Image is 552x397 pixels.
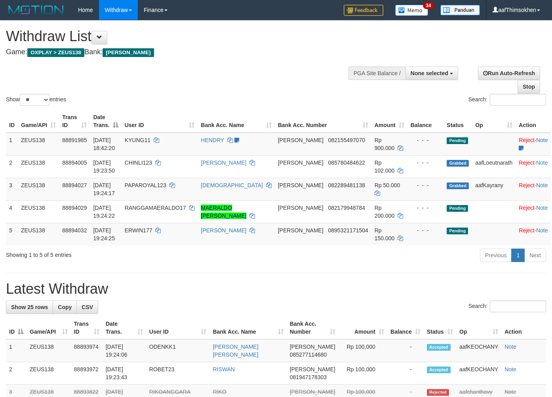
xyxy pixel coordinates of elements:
span: 88894029 [62,205,87,211]
span: Grabbed [447,182,469,189]
th: Game/API: activate to sort column ascending [18,110,59,133]
span: Pending [447,228,468,234]
a: Note [536,205,548,211]
td: ODENKK1 [146,339,210,362]
span: 34 [423,2,434,9]
span: [PERSON_NAME] [278,227,324,234]
a: Reject [519,137,535,143]
th: Balance: activate to sort column ascending [387,317,424,339]
td: ZEUS138 [18,133,59,156]
a: RIKO [213,389,226,395]
th: Op: activate to sort column ascending [456,317,501,339]
td: ZEUS138 [18,223,59,245]
td: aafKEOCHANY [456,362,501,385]
a: HENDRY [201,137,224,143]
span: KYUNG11 [125,137,150,143]
td: 3 [6,178,18,200]
th: Action [501,317,546,339]
h4: Game: Bank: [6,48,360,56]
span: [DATE] 19:24:22 [93,205,115,219]
div: - - - [411,159,441,167]
th: Date Trans.: activate to sort column descending [90,110,121,133]
td: ZEUS138 [27,339,71,362]
th: User ID: activate to sort column ascending [122,110,198,133]
span: Copy 085277114680 to clipboard [290,351,327,358]
td: 4 [6,200,18,223]
td: · [516,133,551,156]
td: aafKEOCHANY [456,339,501,362]
span: [PERSON_NAME] [278,137,324,143]
a: CSV [76,300,98,314]
td: 2 [6,362,27,385]
span: Pending [447,137,468,144]
a: Copy [53,300,77,314]
span: CHINLI123 [125,160,152,166]
label: Show entries [6,94,66,106]
span: Rp 102.000 [375,160,395,174]
td: ZEUS138 [18,200,59,223]
td: · [516,155,551,178]
td: - [387,339,424,362]
a: Next [524,249,546,262]
span: [DATE] 18:42:20 [93,137,115,151]
span: [DATE] 19:23:50 [93,160,115,174]
span: OXPLAY > ZEUS138 [27,48,84,57]
th: Bank Acc. Number: activate to sort column ascending [287,317,339,339]
td: 88893972 [71,362,103,385]
span: Copy 082155497070 to clipboard [328,137,365,143]
span: [PERSON_NAME] [278,160,324,166]
a: RISWAN [213,366,234,372]
th: User ID: activate to sort column ascending [146,317,210,339]
a: Run Auto-Refresh [478,66,540,80]
td: - [387,362,424,385]
a: Note [504,366,516,372]
img: panduan.png [440,5,480,15]
a: [PERSON_NAME] [201,227,246,234]
span: [PERSON_NAME] [290,344,335,350]
th: Amount: activate to sort column ascending [339,317,387,339]
div: - - - [411,204,441,212]
span: Rp 150.000 [375,227,395,241]
label: Search: [468,94,546,106]
img: Button%20Memo.svg [395,5,428,16]
span: Rejected [427,389,449,396]
button: None selected [405,66,458,80]
select: Showentries [20,94,49,106]
span: Grabbed [447,160,469,167]
th: Date Trans.: activate to sort column ascending [103,317,146,339]
a: Reject [519,205,535,211]
span: 88894032 [62,227,87,234]
th: Bank Acc. Number: activate to sort column ascending [275,110,371,133]
a: [PERSON_NAME] [201,160,246,166]
span: None selected [411,70,448,76]
span: Rp 50.000 [375,182,400,188]
span: Copy 085780484622 to clipboard [328,160,365,166]
input: Search: [490,300,546,312]
span: Show 25 rows [11,304,48,310]
a: Reject [519,182,535,188]
span: Pending [447,205,468,212]
label: Search: [468,300,546,312]
h1: Latest Withdraw [6,281,546,297]
a: Previous [480,249,512,262]
a: Note [536,182,548,188]
th: Action [516,110,551,133]
span: [DATE] 19:24:17 [93,182,115,196]
span: 88894027 [62,182,87,188]
a: Reject [519,227,535,234]
td: 1 [6,339,27,362]
th: Trans ID: activate to sort column ascending [59,110,90,133]
th: ID: activate to sort column descending [6,317,27,339]
a: [DEMOGRAPHIC_DATA] [201,182,263,188]
th: Bank Acc. Name: activate to sort column ascending [209,317,286,339]
a: Note [536,227,548,234]
span: [PERSON_NAME] [290,366,335,372]
span: Copy 082289481138 to clipboard [328,182,365,188]
span: Rp 200.000 [375,205,395,219]
a: 1 [511,249,525,262]
span: [PERSON_NAME] [278,182,324,188]
span: [DATE] 19:24:25 [93,227,115,241]
span: CSV [82,304,93,310]
td: · [516,178,551,200]
td: · [516,223,551,245]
